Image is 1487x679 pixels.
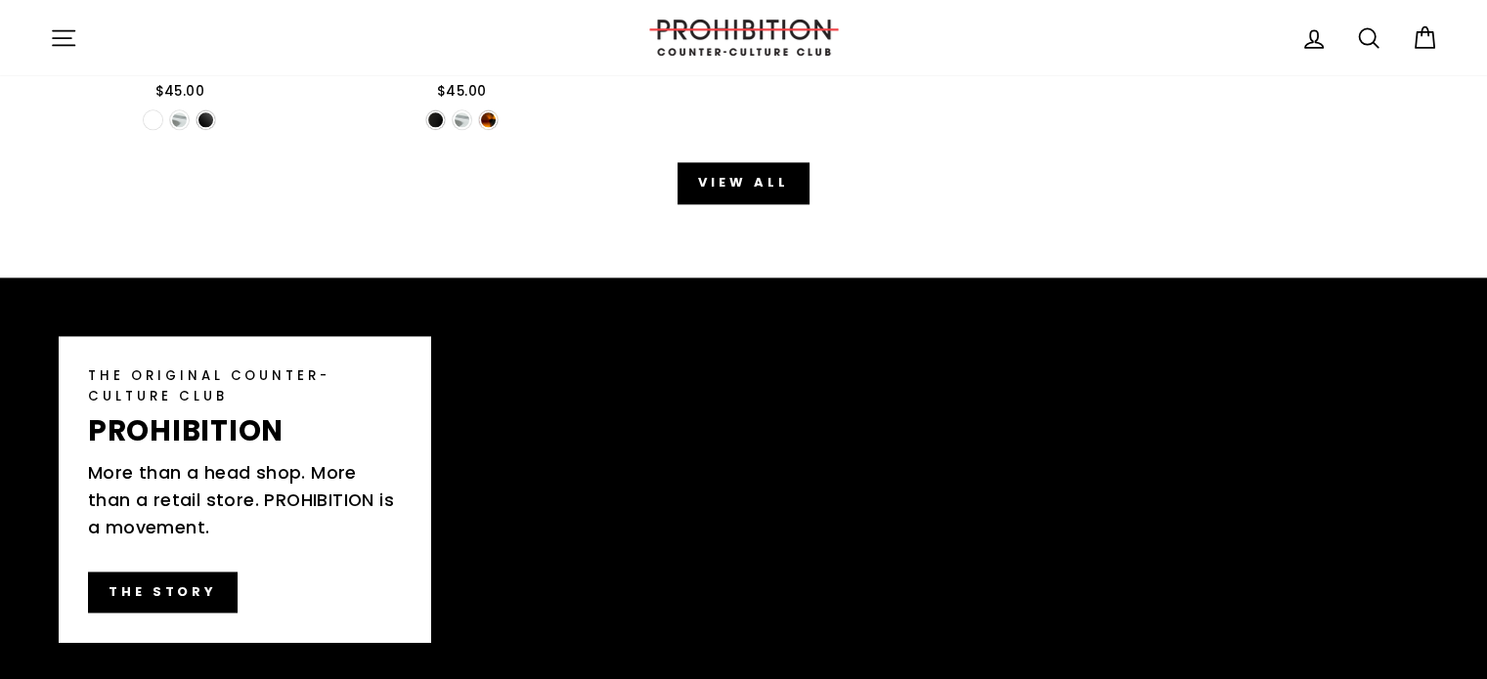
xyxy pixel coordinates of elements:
img: PROHIBITION COUNTER-CULTURE CLUB [646,20,842,56]
a: THE STORY [88,572,238,613]
a: View all [678,162,809,203]
div: $45.00 [331,82,591,102]
p: PROHIBITION [88,416,401,445]
p: More than a head shop. More than a retail store. PROHIBITION is a movement. [88,459,401,541]
div: $45.00 [50,82,310,102]
p: THE ORIGINAL COUNTER-CULTURE CLUB [88,365,401,406]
